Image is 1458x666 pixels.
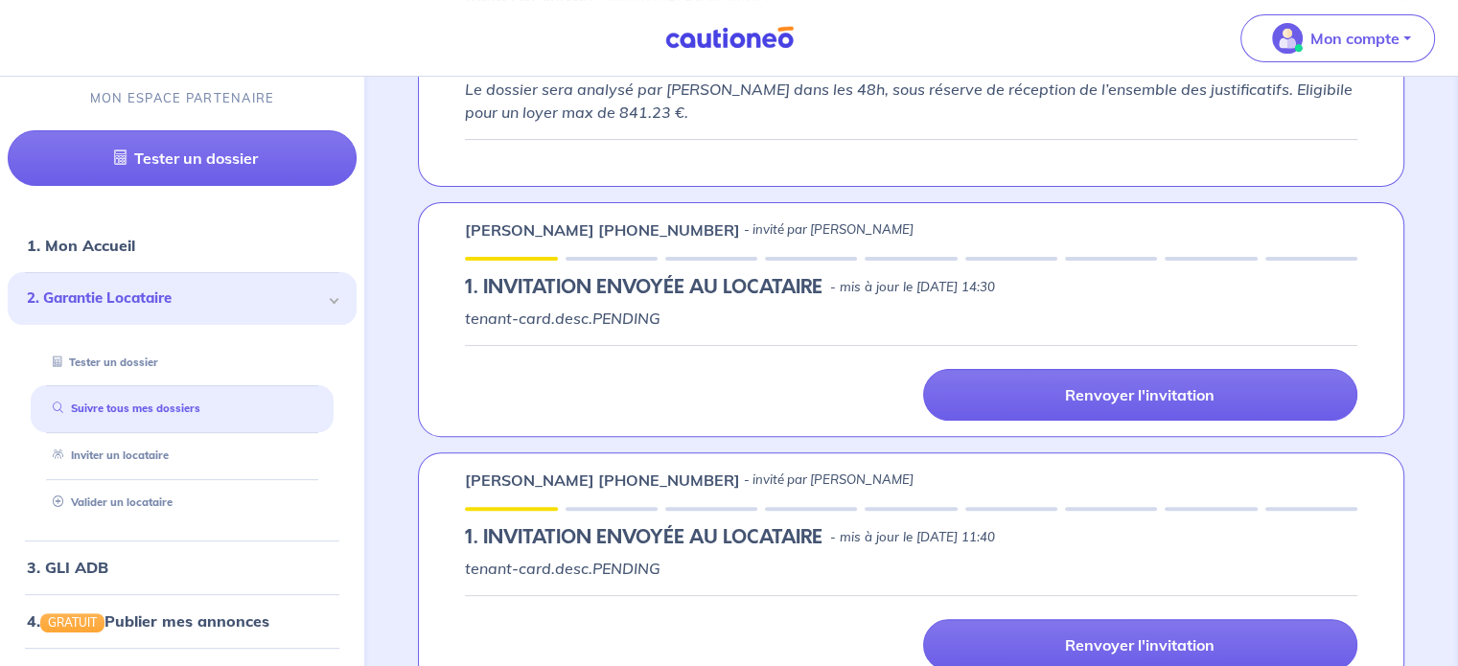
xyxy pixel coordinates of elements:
p: - mis à jour le [DATE] 14:30 [830,278,995,297]
div: Tester un dossier [31,347,334,379]
em: Le dossier sera analysé par [PERSON_NAME] dans les 48h, sous réserve de réception de l’ensemble d... [465,80,1353,122]
p: MON ESPACE PARTENAIRE [90,90,275,108]
a: Suivre tous mes dossiers [45,402,200,416]
p: - mis à jour le [DATE] 11:40 [830,528,995,547]
div: state: PENDING, Context: [465,276,1357,299]
div: Inviter un locataire [31,441,334,472]
a: 1. Mon Accueil [27,237,135,256]
a: Tester un dossier [45,356,158,369]
a: 3. GLI ADB [27,558,108,577]
a: Valider un locataire [45,496,173,510]
a: Inviter un locataire [45,449,169,463]
div: 1. Mon Accueil [8,227,357,265]
p: Mon compte [1310,27,1400,50]
div: state: PENDING, Context: [465,526,1357,549]
a: Renvoyer l'invitation [923,369,1357,421]
div: Suivre tous mes dossiers [31,394,334,425]
a: Tester un dossier [8,131,357,187]
p: Renvoyer l'invitation [1065,635,1215,655]
a: 4.GRATUITPublier mes annonces [27,611,269,631]
div: 3. GLI ADB [8,548,357,586]
p: tenant-card.desc.PENDING [465,307,1357,330]
p: tenant-card.desc.PENDING [465,557,1357,580]
span: 2. Garantie Locataire [27,288,323,310]
p: - invité par [PERSON_NAME] [744,471,914,490]
div: 4.GRATUITPublier mes annonces [8,602,357,640]
p: - invité par [PERSON_NAME] [744,220,914,240]
p: [PERSON_NAME] [PHONE_NUMBER] [465,218,740,241]
p: Renvoyer l'invitation [1065,385,1215,404]
h5: 1.︎ INVITATION ENVOYÉE AU LOCATAIRE [465,526,822,549]
div: Valider un locataire [31,488,334,519]
img: Cautioneo [658,26,801,50]
img: illu_account_valid_menu.svg [1272,23,1303,54]
h5: 1.︎ INVITATION ENVOYÉE AU LOCATAIRE [465,276,822,299]
div: 2. Garantie Locataire [8,273,357,326]
p: [PERSON_NAME] [PHONE_NUMBER] [465,469,740,492]
button: illu_account_valid_menu.svgMon compte [1240,14,1435,62]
